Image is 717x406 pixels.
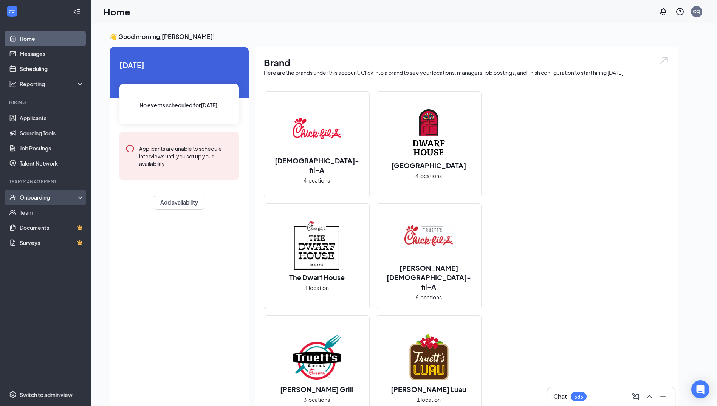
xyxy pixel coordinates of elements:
[20,235,84,250] a: SurveysCrown
[110,33,678,41] h3: 👋 Good morning, [PERSON_NAME] !
[658,392,667,401] svg: Minimize
[404,333,453,381] img: Truett’s Luau
[383,384,474,394] h2: [PERSON_NAME] Luau
[20,31,84,46] a: Home
[20,156,84,171] a: Talent Network
[659,7,668,16] svg: Notifications
[139,144,233,167] div: Applicants are unable to schedule interviews until you set up your availability.
[282,273,352,282] h2: The Dwarf House
[675,7,684,16] svg: QuestionInfo
[404,109,453,158] img: Dwarf House
[139,101,219,109] span: No events scheduled for [DATE] .
[415,293,442,301] span: 6 locations
[384,161,474,170] h2: [GEOGRAPHIC_DATA]
[73,8,81,15] svg: Collapse
[104,5,130,18] h1: Home
[125,144,135,153] svg: Error
[293,221,341,270] img: The Dwarf House
[9,194,17,201] svg: UserCheck
[376,263,481,291] h2: [PERSON_NAME] [DEMOGRAPHIC_DATA]-fil-A
[9,80,17,88] svg: Analysis
[659,56,669,65] img: open.6027fd2a22e1237b5b06.svg
[553,392,567,401] h3: Chat
[20,194,78,201] div: Onboarding
[404,212,453,260] img: Truett’s Chick-fil-A
[20,126,84,141] a: Sourcing Tools
[643,391,655,403] button: ChevronUp
[119,59,239,71] span: [DATE]
[20,220,84,235] a: DocumentsCrown
[20,80,85,88] div: Reporting
[273,384,361,394] h2: [PERSON_NAME] Grill
[630,391,642,403] button: ComposeMessage
[417,395,441,404] span: 1 location
[657,391,669,403] button: Minimize
[264,69,669,76] div: Here are the brands under this account. Click into a brand to see your locations, managers, job p...
[9,99,83,105] div: Hiring
[264,156,369,175] h2: [DEMOGRAPHIC_DATA]-fil-A
[264,56,669,69] h1: Brand
[20,61,84,76] a: Scheduling
[645,392,654,401] svg: ChevronUp
[304,395,330,404] span: 3 locations
[631,392,640,401] svg: ComposeMessage
[693,8,700,15] div: CQ
[305,284,329,292] span: 1 location
[20,110,84,126] a: Applicants
[20,141,84,156] a: Job Postings
[304,176,330,184] span: 4 locations
[8,8,16,15] svg: WorkstreamLogo
[415,172,442,180] span: 4 locations
[20,391,73,398] div: Switch to admin view
[293,333,341,381] img: Truett’s Grill
[293,104,341,153] img: Chick-fil-A
[691,380,709,398] div: Open Intercom Messenger
[20,205,84,220] a: Team
[20,46,84,61] a: Messages
[154,195,204,210] button: Add availability
[9,391,17,398] svg: Settings
[574,394,583,400] div: 585
[9,178,83,185] div: Team Management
